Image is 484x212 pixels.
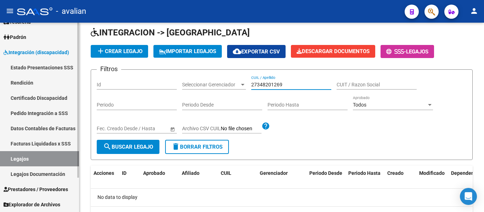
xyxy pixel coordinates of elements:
[416,166,448,189] datatable-header-cell: Modificado
[4,201,60,208] span: Explorador de Archivos
[94,170,114,176] span: Acciones
[103,142,112,151] mat-icon: search
[182,82,240,88] span: Seleccionar Gerenciador
[169,125,176,133] button: Open calendar
[386,48,406,55] span: -
[91,28,250,38] span: INTEGRACION -> [GEOGRAPHIC_DATA]
[387,170,404,176] span: Creado
[96,48,142,55] span: Crear Legajo
[451,170,481,176] span: Dependencia
[143,170,165,176] span: Aprobado
[345,166,384,189] datatable-header-cell: Periodo Hasta
[97,140,159,154] button: Buscar Legajo
[257,166,306,189] datatable-header-cell: Gerenciador
[182,126,221,131] span: Archivo CSV CUIL
[122,170,126,176] span: ID
[233,47,241,56] mat-icon: cloud_download
[4,185,68,193] span: Prestadores / Proveedores
[56,4,86,19] span: - avalian
[309,170,342,176] span: Periodo Desde
[103,144,153,150] span: Buscar Legajo
[221,126,261,132] input: Archivo CSV CUIL
[91,189,473,206] div: No data to display
[119,166,140,189] datatable-header-cell: ID
[291,45,375,58] button: Descargar Documentos
[4,48,69,56] span: Integración (discapacidad)
[96,47,105,55] mat-icon: add
[159,48,216,55] span: IMPORTAR LEGAJOS
[91,45,148,58] button: Crear Legajo
[353,102,366,108] span: Todos
[233,48,280,55] span: Exportar CSV
[165,140,229,154] button: Borrar Filtros
[419,170,445,176] span: Modificado
[171,142,180,151] mat-icon: delete
[6,7,14,15] mat-icon: menu
[260,170,288,176] span: Gerenciador
[179,166,218,189] datatable-header-cell: Afiliado
[261,122,270,130] mat-icon: help
[348,170,381,176] span: Periodo Hasta
[221,170,231,176] span: CUIL
[470,7,478,15] mat-icon: person
[4,33,26,41] span: Padrón
[406,48,428,55] span: Legajos
[297,48,370,55] span: Descargar Documentos
[227,45,286,58] button: Exportar CSV
[129,126,163,132] input: Fecha fin
[171,144,223,150] span: Borrar Filtros
[140,166,169,189] datatable-header-cell: Aprobado
[91,166,119,189] datatable-header-cell: Acciones
[97,64,121,74] h3: Filtros
[182,170,199,176] span: Afiliado
[153,45,222,58] button: IMPORTAR LEGAJOS
[306,166,345,189] datatable-header-cell: Periodo Desde
[381,45,434,58] button: -Legajos
[218,166,257,189] datatable-header-cell: CUIL
[97,126,123,132] input: Fecha inicio
[384,166,416,189] datatable-header-cell: Creado
[460,188,477,205] div: Open Intercom Messenger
